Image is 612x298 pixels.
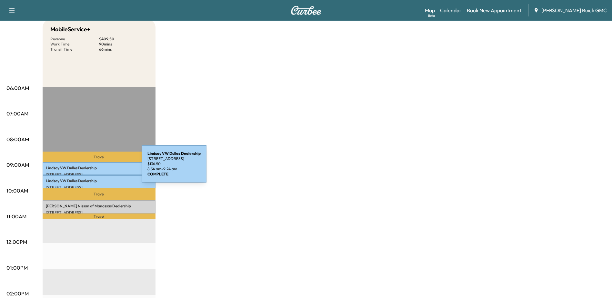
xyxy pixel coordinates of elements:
p: 02:00PM [6,290,29,297]
a: Book New Appointment [467,6,521,14]
p: [STREET_ADDRESS] [46,185,152,190]
p: 90 mins [99,42,148,47]
p: 07:00AM [6,110,28,117]
p: Lindsay VW Dulles Dealership [46,165,152,171]
p: [STREET_ADDRESS] [147,156,201,161]
h5: MobileService+ [50,25,90,34]
p: 10:00AM [6,187,28,194]
a: Calendar [440,6,462,14]
span: [PERSON_NAME] Buick GMC [541,6,607,14]
p: $ 136.50 [147,161,201,166]
p: [STREET_ADDRESS] [46,172,152,177]
p: [STREET_ADDRESS] [46,210,152,215]
p: Transit Time [50,47,99,52]
p: Travel [43,188,156,201]
p: 11:00AM [6,213,26,220]
p: 66 mins [99,47,148,52]
p: Travel [43,214,156,220]
p: [PERSON_NAME] Nissan of Manassas Dealership [46,204,152,209]
a: MapBeta [425,6,435,14]
p: 06:00AM [6,84,29,92]
p: Revenue [50,36,99,42]
p: 01:00PM [6,264,28,272]
b: COMPLETE [147,172,168,176]
img: Curbee Logo [291,6,322,15]
p: 08:00AM [6,135,29,143]
b: Lindsay VW Dulles Dealership [147,151,201,156]
p: Work Time [50,42,99,47]
div: Beta [428,13,435,18]
p: 09:00AM [6,161,29,169]
p: Lindsay VW Dulles Dealership [46,178,152,184]
p: $ 409.50 [99,36,148,42]
p: 8:54 am - 9:24 am [147,166,201,172]
p: Travel [43,152,156,162]
p: 12:00PM [6,238,27,246]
